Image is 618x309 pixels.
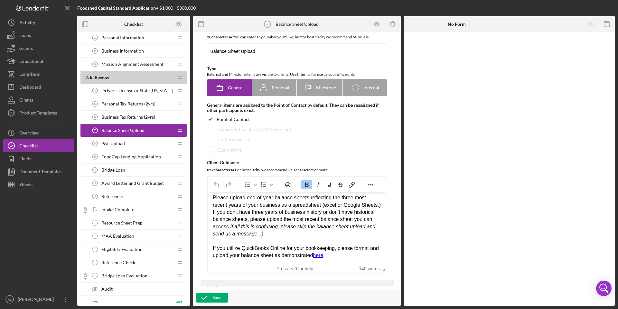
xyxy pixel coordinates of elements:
div: [PERSON_NAME] [16,293,58,307]
button: Dashboard [3,81,74,94]
div: Key Resources [207,285,387,290]
button: Sheets [3,178,74,191]
button: Reveal or hide additional toolbar items [365,180,376,189]
span: FoodCap Lending Application [101,154,161,159]
div: If you utilize QuickBooks Online for your bookkeeping, please format and upload your balance shee... [5,53,174,67]
tspan: 6 [94,115,96,119]
div: Point of Contact [217,117,250,122]
span: Intake Complete [101,207,134,212]
span: Milestone [316,85,336,90]
span: Personal Tax Returns (2yrs) [101,101,155,106]
button: Checklist [3,139,74,152]
span: Bridge Loan Evaluation [101,273,147,278]
button: Fields [3,152,74,165]
div: • $1,000 - $300,000 [77,5,196,11]
button: Redo [223,180,234,189]
div: Save [212,293,221,303]
div: Balance Sheet Upload [276,22,319,27]
div: Press the Up and Down arrow keys to resize the editor. [380,264,387,273]
button: Underline [324,180,335,189]
tspan: 5 [94,102,96,105]
span: Eligibility Evaluation [101,247,143,252]
div: Client Guidance [207,160,387,165]
div: Numbered list [258,180,274,189]
div: Sheets [19,178,33,193]
button: Document Templates [3,165,74,178]
div: Fields [19,152,31,167]
div: Press ⌥0 for help [267,266,323,271]
div: You can enter any number you'd like, but for best clarity we recommend 50 or less. [207,34,387,40]
div: Please upload end-of-year balance sheets reflecting the three most recent years of your business ... [5,2,174,45]
span: Internal [363,85,379,90]
span: General [228,85,244,90]
span: 2 . [85,75,89,80]
span: Audit [101,286,113,292]
button: Italic [313,180,323,189]
b: No Form [448,22,466,27]
button: Bold [301,180,312,189]
span: Mission Alignment Assessment [101,62,164,67]
tspan: 7 [94,129,96,132]
div: Educational [19,55,43,69]
div: Owners with at least 20% Ownership [217,127,291,132]
span: Business Information [101,48,144,54]
button: 140 words [359,266,380,271]
div: Bullet list [242,180,258,189]
tspan: 8 [94,142,96,145]
div: Loans [19,29,31,44]
div: External and Milestone items are visible to clients. Use Internal for use by your office only. [207,71,387,78]
span: MAA Evaluation [101,234,134,239]
button: Grants [3,42,74,55]
button: Loans [3,29,74,42]
button: Activity [3,16,74,29]
div: Dashboard [19,81,41,95]
div: Type [207,66,387,71]
b: 852 character s • [207,167,234,172]
span: Bridge Loan [101,167,125,173]
button: Long-Term [3,68,74,81]
div: Clients [19,94,33,108]
span: Personal [272,85,289,90]
b: Foodshed Capital Standard Application [77,5,156,11]
button: Overview [3,126,74,139]
div: Co-Borrower(s) [217,137,249,142]
tspan: 11 [93,182,97,185]
span: P&L Upload [101,141,125,146]
button: RL[PERSON_NAME] [3,293,74,306]
button: Undo [211,180,222,189]
a: Educational [3,55,74,68]
div: Activity [19,16,35,31]
div: Overview [19,126,39,141]
div: Grants [19,42,33,56]
button: Clients [3,94,74,106]
span: Driver's License or State [US_STATE] [101,88,173,93]
span: In Review [90,75,109,80]
div: Checklist [19,139,38,154]
tspan: 7 [266,22,268,26]
tspan: 2 [94,49,96,53]
tspan: 1 [94,36,96,39]
span: Award Letter and Grant Budget [101,181,164,186]
span: References [101,194,124,199]
button: Insert/edit link [346,180,357,189]
span: Business Tax Returns (2yrs) [101,115,155,120]
tspan: 12 [93,195,97,198]
tspan: 4 [94,89,96,92]
a: here [105,60,116,66]
div: Open Intercom Messenger [596,281,612,296]
button: Product Templates [3,106,74,119]
tspan: 9 [94,155,96,158]
tspan: 10 [93,168,97,172]
div: Document Templates [19,165,61,180]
